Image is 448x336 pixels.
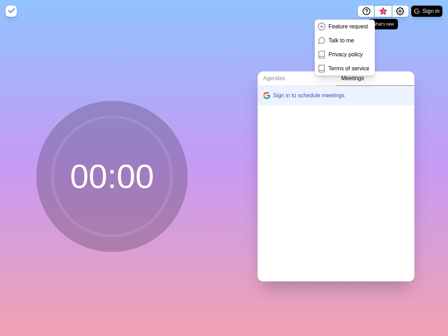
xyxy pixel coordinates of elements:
p: Terms of service [329,64,369,73]
img: google logo [263,92,270,99]
img: timeblocks logo [6,6,17,17]
a: Terms of service [315,62,375,76]
p: Privacy policy [329,50,363,59]
button: Sign in [411,6,442,17]
a: Agendas [258,71,336,86]
a: Feature request [315,20,375,34]
button: What’s new [375,6,392,17]
button: Help [358,6,375,17]
p: Talk to me [329,36,354,45]
a: Meetings [336,71,414,86]
button: Settings [392,6,408,17]
button: Sign in to schedule meetings [258,86,414,105]
span: 3 [380,9,386,14]
a: Privacy policy [315,48,375,62]
p: Feature request [329,22,368,31]
img: google logo [414,8,420,14]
